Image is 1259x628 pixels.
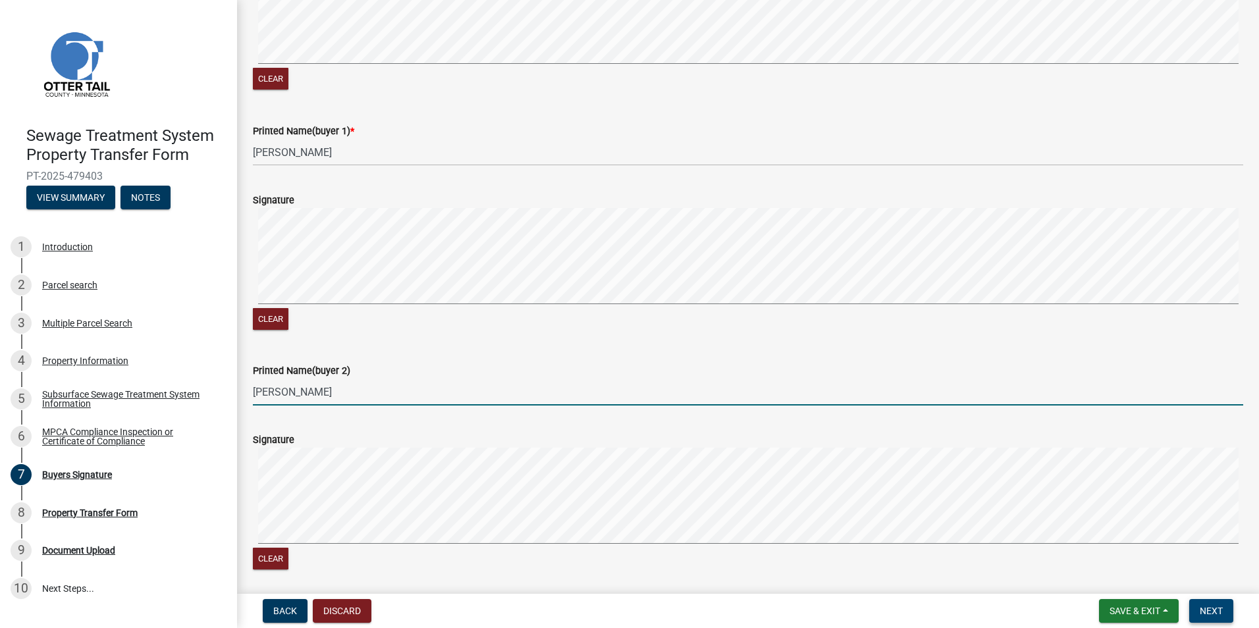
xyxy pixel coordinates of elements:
[42,319,132,328] div: Multiple Parcel Search
[253,367,350,376] label: Printed Name(buyer 2)
[42,280,97,290] div: Parcel search
[121,193,171,203] wm-modal-confirm: Notes
[11,502,32,523] div: 8
[11,275,32,296] div: 2
[253,127,354,136] label: Printed Name(buyer 1)
[42,546,115,555] div: Document Upload
[26,186,115,209] button: View Summary
[42,356,128,365] div: Property Information
[42,390,216,408] div: Subsurface Sewage Treatment System Information
[273,606,297,616] span: Back
[11,578,32,599] div: 10
[253,436,294,445] label: Signature
[253,196,294,205] label: Signature
[11,313,32,334] div: 3
[1110,606,1160,616] span: Save & Exit
[42,242,93,251] div: Introduction
[253,68,288,90] button: Clear
[253,308,288,330] button: Clear
[42,470,112,479] div: Buyers Signature
[1200,606,1223,616] span: Next
[26,170,211,182] span: PT-2025-479403
[1189,599,1233,623] button: Next
[42,427,216,446] div: MPCA Compliance Inspection or Certificate of Compliance
[11,236,32,257] div: 1
[11,350,32,371] div: 4
[263,599,308,623] button: Back
[26,14,125,113] img: Otter Tail County, Minnesota
[26,193,115,203] wm-modal-confirm: Summary
[11,540,32,561] div: 9
[121,186,171,209] button: Notes
[1099,599,1179,623] button: Save & Exit
[313,599,371,623] button: Discard
[11,426,32,447] div: 6
[26,126,227,165] h4: Sewage Treatment System Property Transfer Form
[253,548,288,569] button: Clear
[11,388,32,409] div: 5
[11,464,32,485] div: 7
[42,508,138,517] div: Property Transfer Form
